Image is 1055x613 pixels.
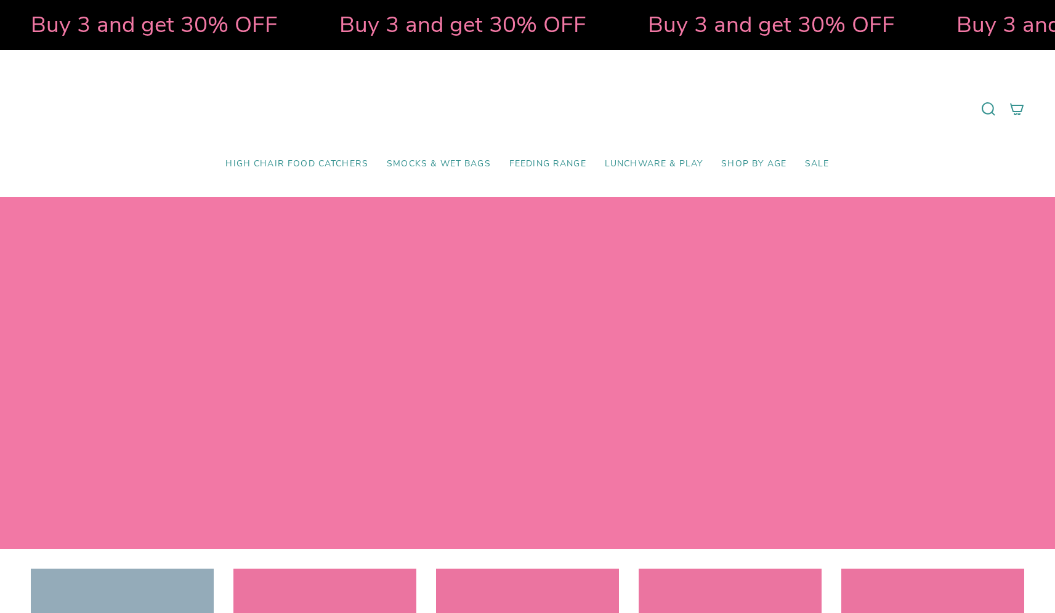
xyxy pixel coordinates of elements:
[509,159,586,169] span: Feeding Range
[596,150,712,179] a: Lunchware & Play
[421,68,634,150] a: Mumma’s Little Helpers
[30,9,277,40] strong: Buy 3 and get 30% OFF
[647,9,894,40] strong: Buy 3 and get 30% OFF
[605,159,703,169] span: Lunchware & Play
[805,159,830,169] span: SALE
[225,159,368,169] span: High Chair Food Catchers
[387,159,491,169] span: Smocks & Wet Bags
[500,150,596,179] a: Feeding Range
[712,150,796,179] a: Shop by Age
[339,9,586,40] strong: Buy 3 and get 30% OFF
[796,150,839,179] a: SALE
[721,159,786,169] span: Shop by Age
[378,150,500,179] a: Smocks & Wet Bags
[216,150,378,179] a: High Chair Food Catchers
